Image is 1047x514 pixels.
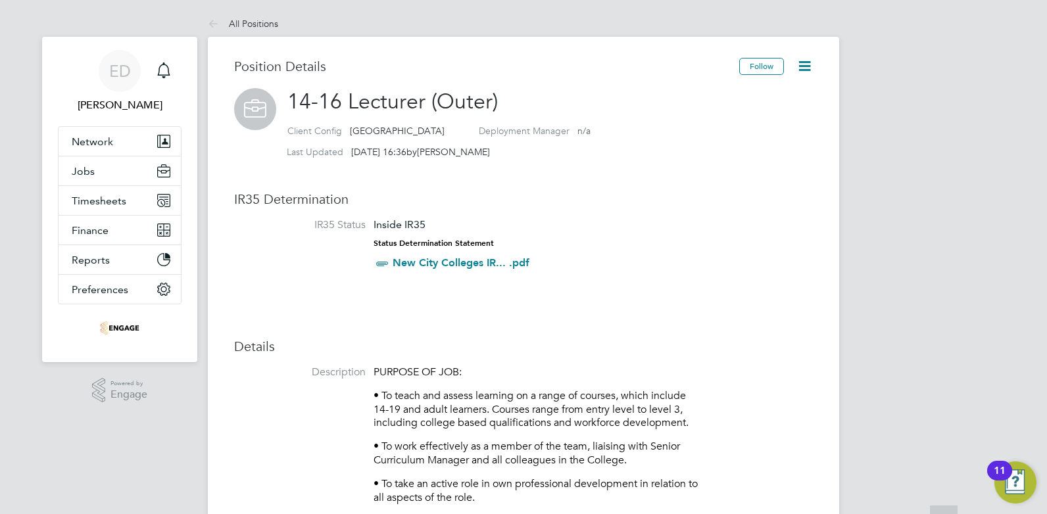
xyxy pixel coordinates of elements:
[59,275,181,304] button: Preferences
[287,89,498,114] span: 14-16 Lecturer (Outer)
[994,471,1006,488] div: 11
[287,146,490,158] div: by
[479,125,570,137] label: Deployment Manager
[59,245,181,274] button: Reports
[374,389,702,430] p: • To teach and assess learning on a range of courses, which include 14-19 and adult learners. Cou...
[58,317,182,339] a: Go to home page
[393,256,529,269] a: New City Colleges IR... .pdf
[374,365,702,379] p: PURPOSE OF JOB:
[739,58,784,75] button: Follow
[350,125,445,137] span: [GEOGRAPHIC_DATA]
[234,191,813,208] h3: IR35 Determination
[109,62,131,80] span: ED
[42,37,197,362] nav: Main navigation
[351,146,406,158] span: [DATE] 16:36
[234,218,366,232] label: IR35 Status
[72,165,95,177] span: Jobs
[72,195,126,207] span: Timesheets
[59,127,181,156] button: Network
[374,239,494,248] strong: Status Determination Statement
[994,461,1036,503] button: Open Resource Center, 11 new notifications
[374,477,702,505] p: • To take an active role in own professional development in relation to all aspects of the role.
[577,125,591,137] span: n/a
[72,135,113,148] span: Network
[234,365,366,379] label: Description
[72,224,109,237] span: Finance
[374,440,702,467] p: • To work effectively as a member of the team, liaising with Senior Curriculum Manager and all co...
[234,58,739,75] h3: Position Details
[208,18,278,30] a: All Positions
[287,146,343,158] label: Last Updated
[59,186,181,215] button: Timesheets
[287,125,342,137] label: Client Config
[58,50,182,113] a: ED[PERSON_NAME]
[59,156,181,185] button: Jobs
[234,338,813,355] h3: Details
[72,283,128,296] span: Preferences
[92,378,148,403] a: Powered byEngage
[72,254,110,266] span: Reports
[374,218,426,231] span: Inside IR35
[100,317,139,339] img: omniapeople-logo-retina.png
[110,378,147,389] span: Powered by
[58,97,182,113] span: Ellie Dean
[59,216,181,245] button: Finance
[110,389,147,400] span: Engage
[417,146,490,158] span: [PERSON_NAME]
